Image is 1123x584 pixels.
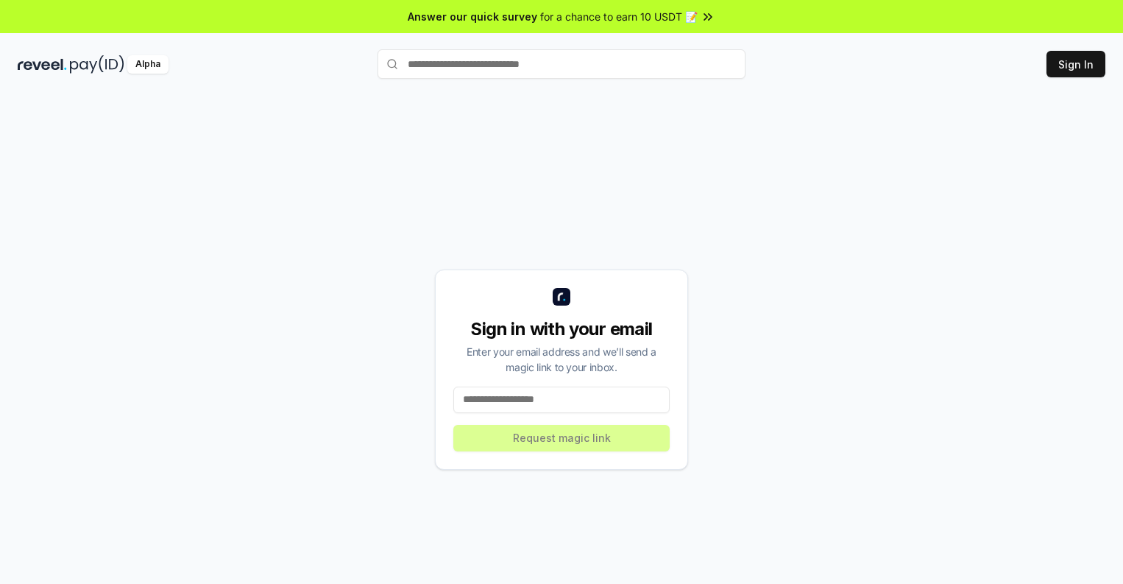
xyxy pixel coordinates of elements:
[408,9,537,24] span: Answer our quick survey
[1046,51,1105,77] button: Sign In
[127,55,169,74] div: Alpha
[453,317,670,341] div: Sign in with your email
[453,344,670,375] div: Enter your email address and we’ll send a magic link to your inbox.
[70,55,124,74] img: pay_id
[553,288,570,306] img: logo_small
[540,9,698,24] span: for a chance to earn 10 USDT 📝
[18,55,67,74] img: reveel_dark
